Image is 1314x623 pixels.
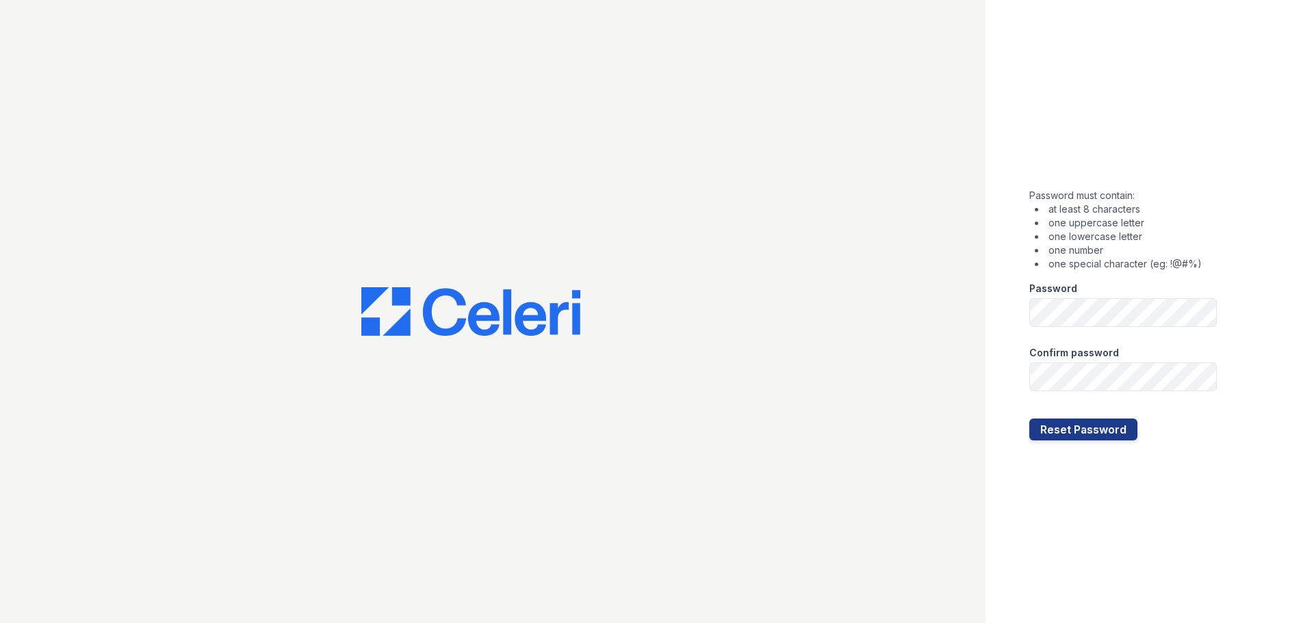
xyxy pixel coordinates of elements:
[1035,216,1217,230] li: one uppercase letter
[1035,230,1217,243] li: one lowercase letter
[1035,257,1217,271] li: one special character (eg: !@#%)
[1035,243,1217,257] li: one number
[1029,346,1119,360] label: Confirm password
[361,287,580,336] img: CE_Logo_Blue-a8612792a0a2168367f1c8372b55b34899dd931a85d93a1a3d3e32e68fde9ad4.png
[1035,202,1217,216] li: at least 8 characters
[1029,419,1137,440] button: Reset Password
[1029,282,1077,295] label: Password
[1029,189,1217,271] div: Password must contain:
